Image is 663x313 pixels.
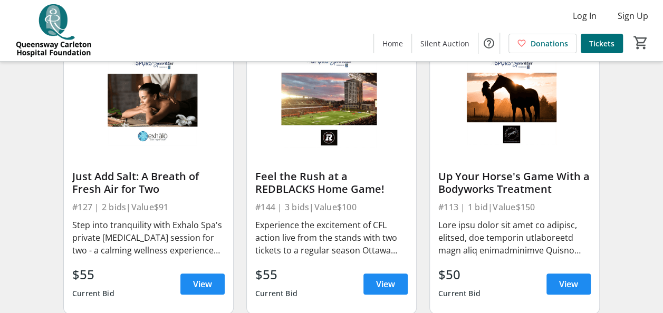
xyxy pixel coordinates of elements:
button: Log In [564,7,605,24]
div: Just Add Salt: A Breath of Fresh Air for Two [72,170,225,195]
div: Current Bid [438,284,481,303]
div: Current Bid [255,284,297,303]
div: Current Bid [72,284,114,303]
div: Experience the excitement of CFL action live from the stands with two tickets to a regular season... [255,219,408,257]
span: Tickets [589,38,614,49]
button: Cart [631,33,650,52]
div: #144 | 3 bids | Value $100 [255,200,408,214]
div: Lore ipsu dolor sit amet co adipisc, elitsed, doe temporin utlaboreetd magn aliq enimadminimve Qu... [438,219,591,257]
a: Tickets [581,34,623,53]
span: Donations [531,38,568,49]
button: Help [478,33,499,54]
img: QCH Foundation's Logo [6,4,100,57]
span: Log In [573,9,597,22]
span: Silent Auction [420,38,469,49]
span: Home [382,38,403,49]
button: Sign Up [609,7,657,24]
img: Up Your Horse's Game With a Bodyworks Treatment [430,53,599,148]
div: #113 | 1 bid | Value $150 [438,200,591,214]
div: Up Your Horse's Game With a Bodyworks Treatment [438,170,591,195]
img: Just Add Salt: A Breath of Fresh Air for Two [64,53,233,148]
div: Step into tranquility with Exhalo Spa's private [MEDICAL_DATA] session for two - a calming wellne... [72,219,225,257]
div: #127 | 2 bids | Value $91 [72,200,225,214]
a: View [180,273,225,295]
span: View [376,278,395,290]
a: View [546,273,591,295]
a: Silent Auction [412,34,478,53]
div: $50 [438,265,481,284]
a: Donations [508,34,576,53]
a: View [363,273,408,295]
div: $55 [72,265,114,284]
img: Feel the Rush at a REDBLACKS Home Game! [247,53,416,148]
span: Sign Up [618,9,648,22]
div: $55 [255,265,297,284]
a: Home [374,34,411,53]
div: Feel the Rush at a REDBLACKS Home Game! [255,170,408,195]
span: View [559,278,578,290]
span: View [193,278,212,290]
